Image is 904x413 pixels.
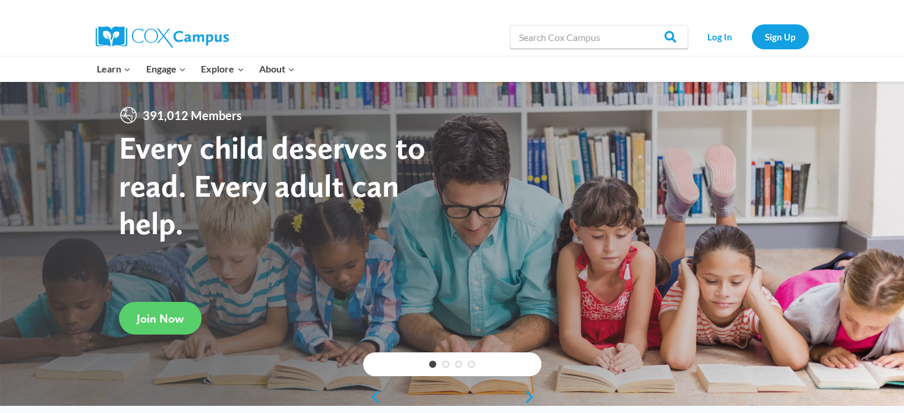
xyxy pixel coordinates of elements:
a: Log In [694,24,746,49]
span: Engage [146,61,186,77]
span: About [259,61,295,77]
span: Learn [97,61,131,77]
a: Join Now [119,302,201,335]
nav: Secondary Navigation [694,24,809,49]
input: Search Cox Campus [510,25,688,49]
span: 391,012 Members [138,106,247,125]
a: 1 [429,361,436,368]
a: 3 [455,361,462,368]
div: content slider buttons [363,385,541,409]
img: Cox Campus [96,26,229,48]
span: Join Now [137,311,184,326]
a: 4 [468,361,475,368]
strong: Every child deserves to read. Every adult can help. [119,128,426,242]
a: 2 [442,361,449,368]
a: previous [363,390,381,404]
a: Sign Up [752,24,809,49]
a: next [524,390,541,404]
span: Explore [201,61,244,77]
nav: Primary Navigation [90,56,303,81]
